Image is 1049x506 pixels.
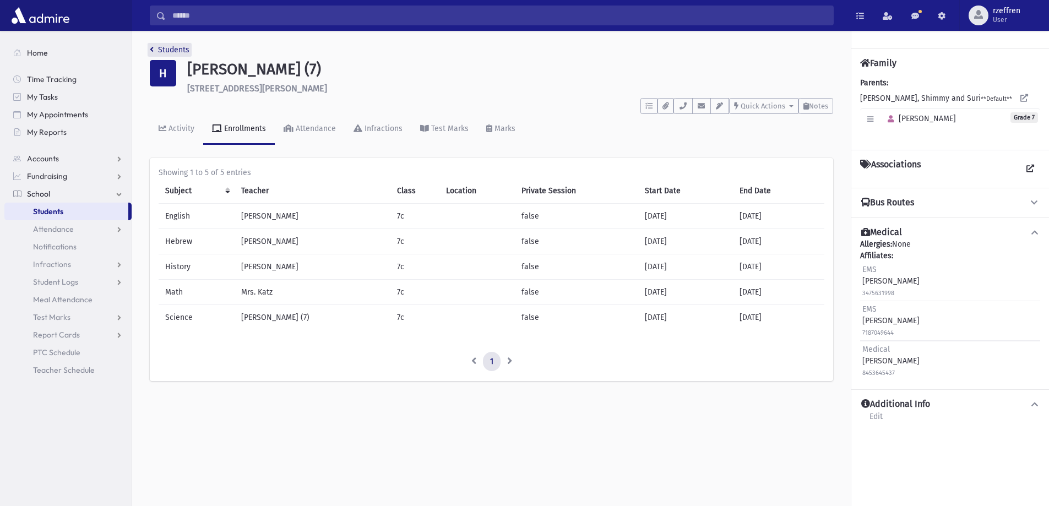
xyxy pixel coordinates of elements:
[861,399,930,410] h4: Additional Info
[150,45,189,55] a: Students
[860,78,888,88] b: Parents:
[27,171,67,181] span: Fundraising
[862,290,894,297] small: 3475631998
[862,265,877,274] span: EMS
[33,259,71,269] span: Infractions
[993,15,1020,24] span: User
[860,77,1040,141] div: [PERSON_NAME], Shimmy and Suri
[4,361,132,379] a: Teacher Schedule
[27,110,88,119] span: My Appointments
[4,220,132,238] a: Attendance
[515,178,638,204] th: Private Session
[4,150,132,167] a: Accounts
[4,308,132,326] a: Test Marks
[222,124,266,133] div: Enrollments
[860,159,921,179] h4: Associations
[275,114,345,145] a: Attendance
[862,369,895,377] small: 8453645437
[4,255,132,273] a: Infractions
[733,228,824,254] td: [DATE]
[869,410,883,430] a: Edit
[159,254,235,279] td: History
[166,124,194,133] div: Activity
[4,326,132,344] a: Report Cards
[733,178,824,204] th: End Date
[166,6,833,25] input: Search
[203,114,275,145] a: Enrollments
[862,264,920,298] div: [PERSON_NAME]
[860,58,896,68] h4: Family
[4,88,132,106] a: My Tasks
[4,106,132,123] a: My Appointments
[862,304,877,314] span: EMS
[862,345,890,354] span: Medical
[4,70,132,88] a: Time Tracking
[235,228,390,254] td: [PERSON_NAME]
[4,167,132,185] a: Fundraising
[638,254,733,279] td: [DATE]
[1010,112,1038,123] span: Grade 7
[515,228,638,254] td: false
[9,4,72,26] img: AdmirePro
[477,114,524,145] a: Marks
[345,114,411,145] a: Infractions
[33,242,77,252] span: Notifications
[33,224,74,234] span: Attendance
[27,48,48,58] span: Home
[150,44,189,60] nav: breadcrumb
[429,124,469,133] div: Test Marks
[33,312,70,322] span: Test Marks
[492,124,515,133] div: Marks
[390,203,440,228] td: 7c
[515,304,638,330] td: false
[390,279,440,304] td: 7c
[187,83,833,94] h6: [STREET_ADDRESS][PERSON_NAME]
[390,228,440,254] td: 7c
[798,98,833,114] button: Notes
[33,347,80,357] span: PTC Schedule
[638,279,733,304] td: [DATE]
[235,203,390,228] td: [PERSON_NAME]
[4,273,132,291] a: Student Logs
[411,114,477,145] a: Test Marks
[159,203,235,228] td: English
[4,203,128,220] a: Students
[362,124,403,133] div: Infractions
[439,178,515,204] th: Location
[809,102,828,110] span: Notes
[741,102,785,110] span: Quick Actions
[235,304,390,330] td: [PERSON_NAME] (7)
[860,197,1040,209] button: Bus Routes
[733,203,824,228] td: [DATE]
[187,60,833,79] h1: [PERSON_NAME] (7)
[638,304,733,330] td: [DATE]
[27,189,50,199] span: School
[159,279,235,304] td: Math
[33,365,95,375] span: Teacher Schedule
[159,228,235,254] td: Hebrew
[390,178,440,204] th: Class
[862,303,920,338] div: [PERSON_NAME]
[638,228,733,254] td: [DATE]
[483,352,501,372] a: 1
[33,206,63,216] span: Students
[33,330,80,340] span: Report Cards
[390,304,440,330] td: 7c
[1020,159,1040,179] a: View all Associations
[4,344,132,361] a: PTC Schedule
[860,399,1040,410] button: Additional Info
[515,279,638,304] td: false
[33,277,78,287] span: Student Logs
[733,279,824,304] td: [DATE]
[27,154,59,164] span: Accounts
[390,254,440,279] td: 7c
[729,98,798,114] button: Quick Actions
[4,238,132,255] a: Notifications
[860,238,1040,380] div: None
[733,254,824,279] td: [DATE]
[27,92,58,102] span: My Tasks
[993,7,1020,15] span: rzeffren
[860,251,893,260] b: Affiliates:
[862,329,894,336] small: 7187049644
[235,254,390,279] td: [PERSON_NAME]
